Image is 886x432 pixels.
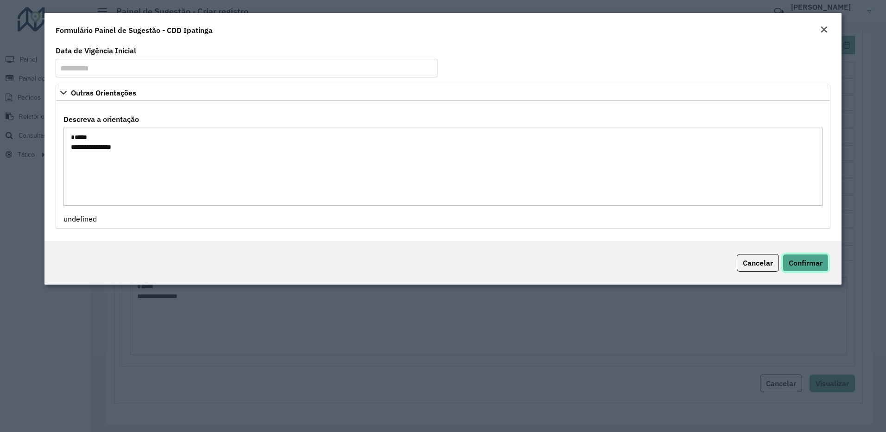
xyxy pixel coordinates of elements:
[71,89,136,96] span: Outras Orientações
[783,254,829,272] button: Confirmar
[820,26,828,33] em: Fechar
[56,85,831,101] a: Outras Orientações
[63,214,97,223] span: undefined
[56,101,831,229] div: Outras Orientações
[737,254,779,272] button: Cancelar
[789,258,823,267] span: Confirmar
[743,258,773,267] span: Cancelar
[56,45,136,56] label: Data de Vigência Inicial
[56,25,213,36] h4: Formulário Painel de Sugestão - CDD Ipatinga
[63,114,139,125] label: Descreva a orientação
[817,24,830,36] button: Close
